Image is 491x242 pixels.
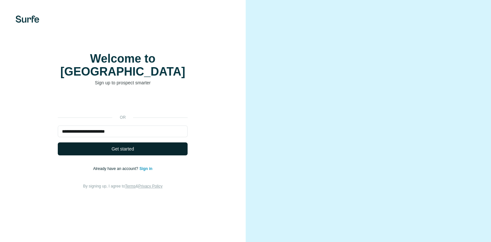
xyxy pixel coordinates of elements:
[112,115,133,120] p: or
[58,79,188,86] p: Sign up to prospect smarter
[140,166,153,171] a: Sign in
[55,96,191,110] iframe: Sign in with Google Button
[58,52,188,78] h1: Welcome to [GEOGRAPHIC_DATA]
[58,142,188,155] button: Get started
[93,166,140,171] span: Already have an account?
[358,6,485,88] iframe: Sign in with Google Dialog
[125,184,136,188] a: Terms
[138,184,163,188] a: Privacy Policy
[83,184,163,188] span: By signing up, I agree to &
[112,146,134,152] span: Get started
[16,16,39,23] img: Surfe's logo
